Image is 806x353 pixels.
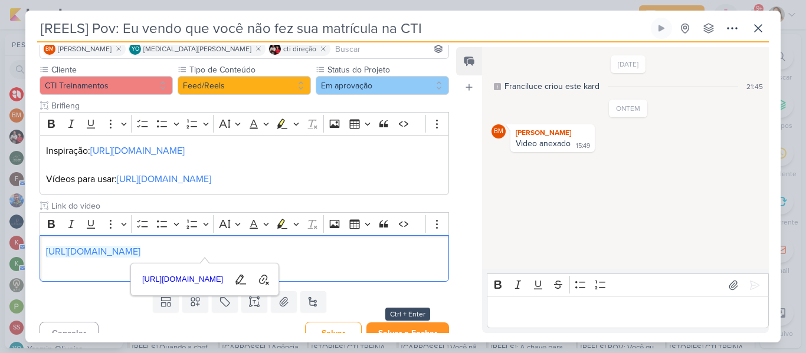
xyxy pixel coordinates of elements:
[40,212,449,235] div: Editor toolbar
[333,42,446,56] input: Buscar
[40,135,449,196] div: Editor editing area: main
[178,76,311,95] button: Feed/Reels
[326,64,449,76] label: Status do Projeto
[316,76,449,95] button: Em aprovação
[385,308,430,321] div: Ctrl + Enter
[366,322,449,344] button: Salvar e Fechar
[50,64,173,76] label: Cliente
[40,112,449,135] div: Editor toolbar
[49,100,449,112] input: Texto sem título
[305,322,362,345] button: Salvar
[188,64,311,76] label: Tipo de Conteúdo
[139,272,227,286] span: [URL][DOMAIN_NAME]
[487,296,769,328] div: Editor editing area: main
[129,43,141,55] div: Yasmin Oliveira
[45,47,54,52] p: BM
[46,246,140,258] a: [URL][DOMAIN_NAME]
[746,81,763,92] div: 21:45
[138,270,228,289] a: [URL][DOMAIN_NAME]
[657,24,666,33] div: Ligar relógio
[132,47,139,52] p: YO
[40,76,173,95] button: CTI Treinamentos
[40,322,99,345] button: Cancelar
[40,235,449,282] div: Editor editing area: main
[143,44,251,54] span: [MEDICAL_DATA][PERSON_NAME]
[576,141,590,151] div: 15:49
[44,43,55,55] div: Beth Monteiro
[492,124,506,138] div: Beth Monteiro
[513,127,592,138] div: [PERSON_NAME]
[58,44,112,54] span: [PERSON_NAME]
[46,172,443,186] p: Vídeos para usar:
[117,173,211,185] a: [URL][DOMAIN_NAME]
[494,128,503,135] p: BM
[90,145,185,157] a: [URL][DOMAIN_NAME]
[487,273,769,296] div: Editor toolbar
[283,44,316,54] span: cti direção
[49,200,449,212] input: Texto sem título
[504,80,599,93] div: Franciluce criou este kard
[269,43,281,55] img: cti direção
[46,144,443,158] p: Inspiração:
[37,18,648,39] input: Kard Sem Título
[516,138,571,149] div: Video anexado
